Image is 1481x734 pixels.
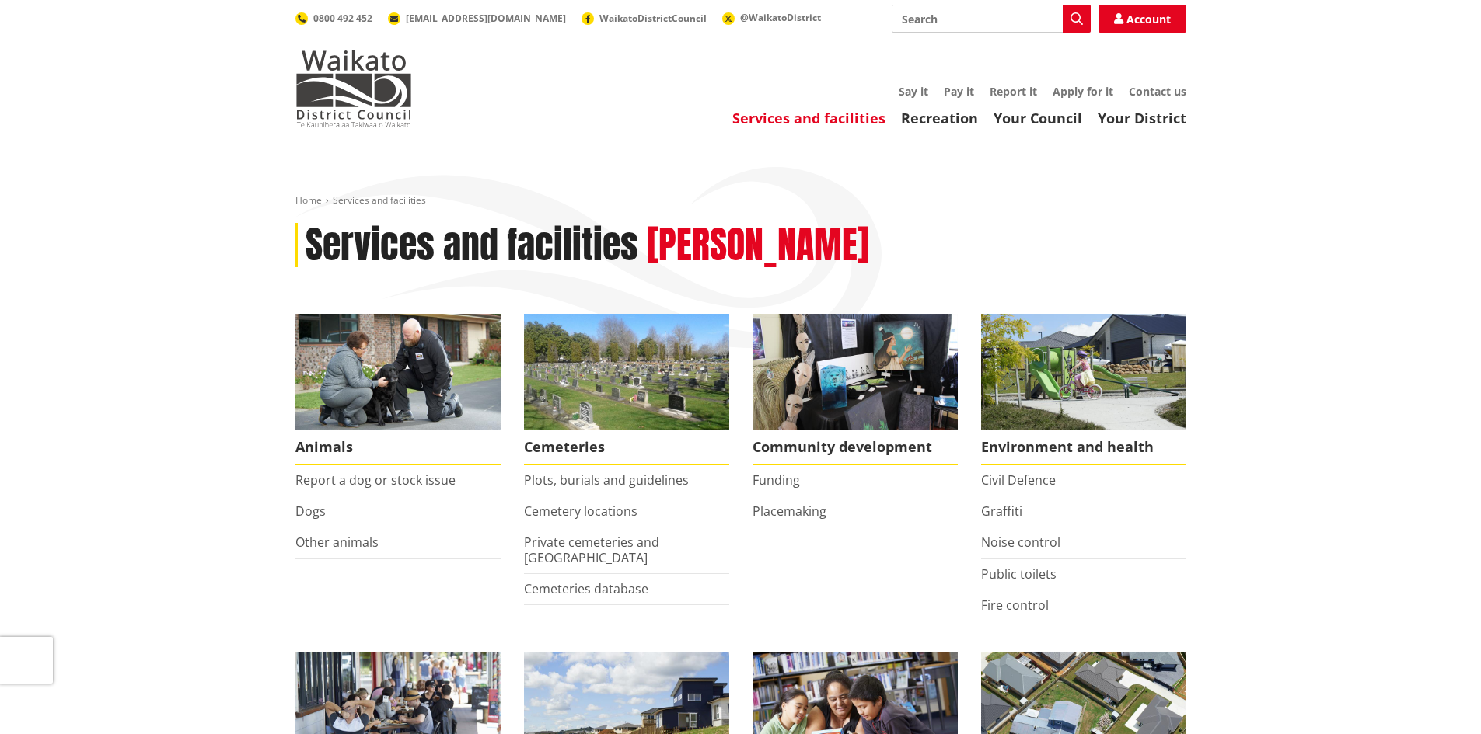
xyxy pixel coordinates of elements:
[524,430,729,465] span: Cemeteries
[295,194,1186,207] nav: breadcrumb
[647,223,869,268] h2: [PERSON_NAME]
[313,12,372,25] span: 0800 492 452
[981,565,1057,583] a: Public toilets
[899,84,928,99] a: Say it
[944,84,974,99] a: Pay it
[732,109,885,127] a: Services and facilities
[981,503,1022,520] a: Graffiti
[524,580,648,597] a: Cemeteries database
[753,314,958,465] a: Matariki Travelling Suitcase Art Exhibition Community development
[1099,5,1186,33] a: Account
[1098,109,1186,127] a: Your District
[892,5,1091,33] input: Search input
[582,12,707,25] a: WaikatoDistrictCouncil
[981,314,1186,430] img: New housing in Pokeno
[753,430,958,465] span: Community development
[981,471,1056,489] a: Civil Defence
[333,193,426,207] span: Services and facilities
[1053,84,1113,99] a: Apply for it
[295,12,372,25] a: 0800 492 452
[722,11,821,24] a: @WaikatoDistrict
[295,471,456,489] a: Report a dog or stock issue
[901,109,978,127] a: Recreation
[388,12,566,25] a: [EMAIL_ADDRESS][DOMAIN_NAME]
[753,314,958,430] img: Matariki Travelling Suitcase Art Exhibition
[295,193,322,207] a: Home
[295,430,501,465] span: Animals
[1129,84,1186,99] a: Contact us
[295,50,412,127] img: Waikato District Council - Te Kaunihera aa Takiwaa o Waikato
[753,503,826,520] a: Placemaking
[524,534,659,565] a: Private cemeteries and [GEOGRAPHIC_DATA]
[981,430,1186,465] span: Environment and health
[295,314,501,430] img: Animal Control
[524,314,729,465] a: Huntly Cemetery Cemeteries
[524,471,689,489] a: Plots, burials and guidelines
[295,534,379,551] a: Other animals
[295,314,501,465] a: Waikato District Council Animal Control team Animals
[981,597,1049,614] a: Fire control
[524,314,729,430] img: Huntly Cemetery
[295,503,326,520] a: Dogs
[990,84,1037,99] a: Report it
[524,503,637,520] a: Cemetery locations
[981,534,1060,551] a: Noise control
[599,12,707,25] span: WaikatoDistrictCouncil
[994,109,1082,127] a: Your Council
[740,11,821,24] span: @WaikatoDistrict
[981,314,1186,465] a: New housing in Pokeno Environment and health
[406,12,566,25] span: [EMAIL_ADDRESS][DOMAIN_NAME]
[753,471,800,489] a: Funding
[306,223,638,268] h1: Services and facilities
